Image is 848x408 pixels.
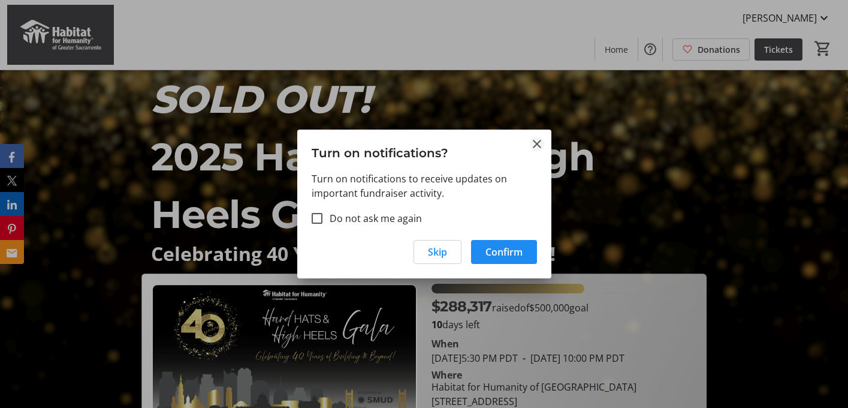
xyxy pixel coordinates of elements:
[485,245,523,259] span: Confirm
[297,130,551,171] h3: Turn on notifications?
[322,211,422,226] label: Do not ask me again
[428,245,447,259] span: Skip
[471,240,537,264] button: Confirm
[312,172,537,200] p: Turn on notifications to receive updates on important fundraiser activity.
[414,240,461,264] button: Skip
[530,137,544,151] button: Close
